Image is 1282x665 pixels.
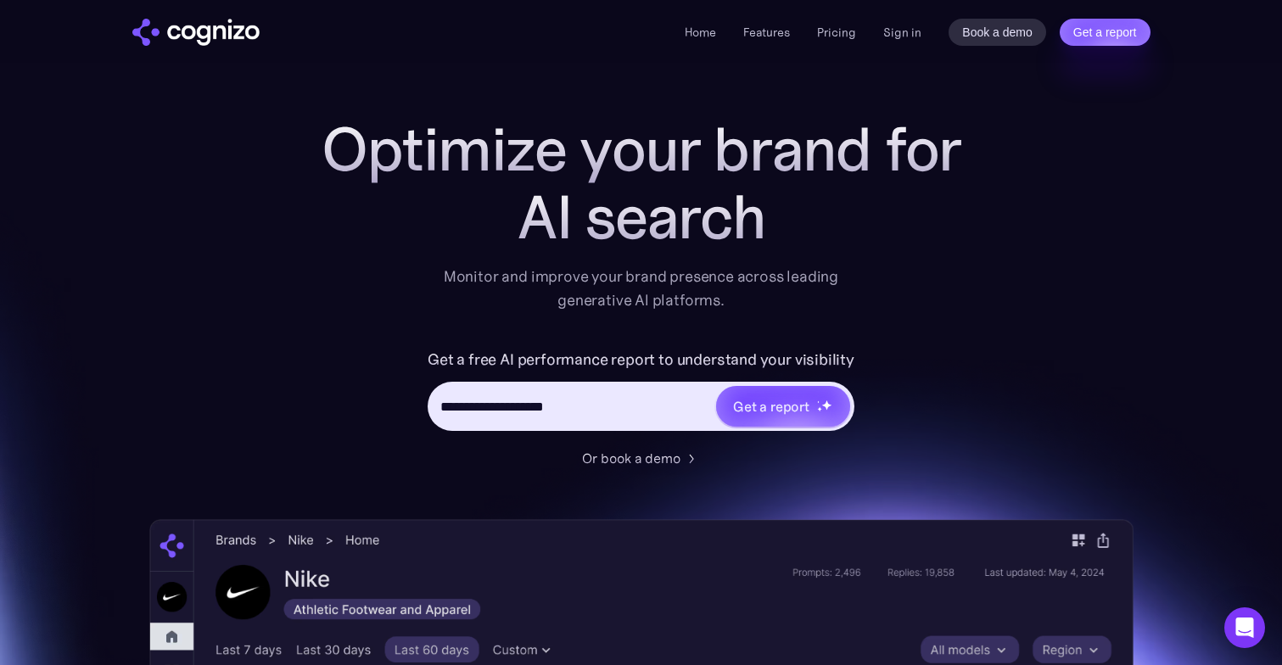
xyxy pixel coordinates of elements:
img: star [817,406,823,412]
a: Or book a demo [582,448,701,468]
a: Features [743,25,790,40]
form: Hero URL Input Form [428,346,854,439]
div: Or book a demo [582,448,680,468]
h1: Optimize your brand for [302,115,981,183]
a: Get a reportstarstarstar [714,384,852,428]
a: Sign in [883,22,921,42]
a: Get a report [1060,19,1150,46]
a: Home [685,25,716,40]
a: Pricing [817,25,856,40]
div: Monitor and improve your brand presence across leading generative AI platforms. [433,265,850,312]
a: Book a demo [949,19,1046,46]
div: Get a report [733,396,809,416]
img: cognizo logo [132,19,260,46]
div: AI search [302,183,981,251]
div: Open Intercom Messenger [1224,607,1265,648]
img: star [821,400,832,411]
img: star [817,400,820,403]
label: Get a free AI performance report to understand your visibility [428,346,854,373]
a: home [132,19,260,46]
